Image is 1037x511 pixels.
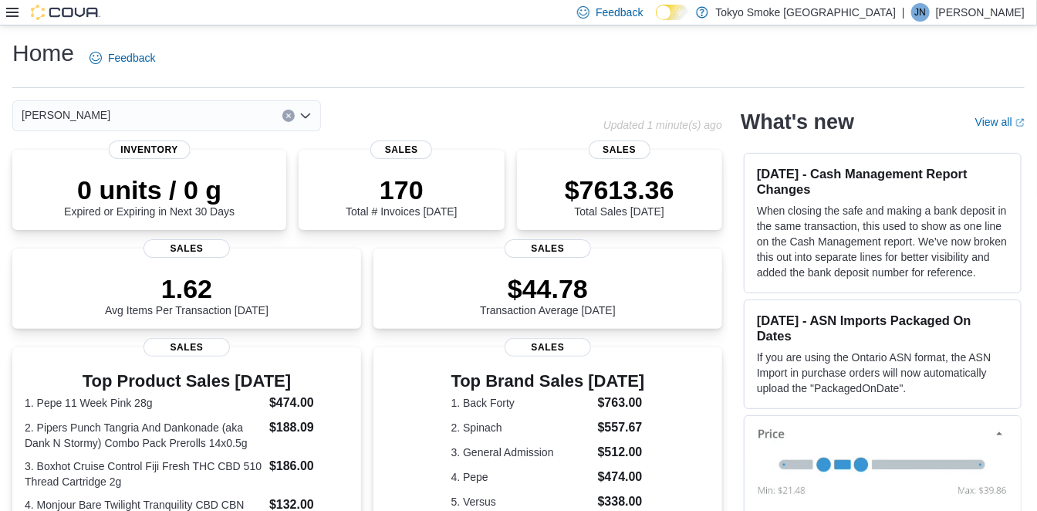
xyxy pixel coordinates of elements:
dt: 2. Pipers Punch Tangria And Dankonade (aka Dank N Stormy) Combo Pack Prerolls 14x0.5g [25,420,263,451]
h2: What's new [741,110,854,134]
button: Clear input [282,110,295,122]
span: Sales [144,338,230,357]
span: Sales [144,239,230,258]
input: Dark Mode [656,5,688,21]
p: When closing the safe and making a bank deposit in the same transaction, this used to show as one... [757,203,1008,280]
span: Sales [505,338,591,357]
dt: 3. Boxhot Cruise Control Fiji Fresh THC CBD 510 Thread Cartridge 2g [25,459,263,489]
dd: $188.09 [269,418,349,437]
p: Updated 1 minute(s) ago [603,119,722,131]
p: [PERSON_NAME] [936,3,1025,22]
p: $44.78 [480,273,616,304]
p: Tokyo Smoke [GEOGRAPHIC_DATA] [716,3,897,22]
button: Open list of options [299,110,312,122]
div: Total # Invoices [DATE] [346,174,457,218]
p: 1.62 [105,273,269,304]
p: 0 units / 0 g [64,174,235,205]
p: If you are using the Ontario ASN format, the ASN Import in purchase orders will now automatically... [757,350,1008,396]
div: Total Sales [DATE] [565,174,674,218]
a: Feedback [83,42,161,73]
dt: 5. Versus [451,494,592,509]
dd: $763.00 [598,394,645,412]
div: Expired or Expiring in Next 30 Days [64,174,235,218]
h3: Top Brand Sales [DATE] [451,372,645,391]
h3: Top Product Sales [DATE] [25,372,349,391]
p: | [902,3,905,22]
dt: 1. Back Forty [451,395,592,411]
dt: 3. General Admission [451,445,592,460]
span: Sales [370,140,432,159]
h3: [DATE] - Cash Management Report Changes [757,166,1008,197]
span: JN [915,3,927,22]
p: 170 [346,174,457,205]
h1: Home [12,38,74,69]
div: Avg Items Per Transaction [DATE] [105,273,269,316]
p: $7613.36 [565,174,674,205]
img: Cova [31,5,100,20]
dd: $512.00 [598,443,645,462]
dt: 2. Spinach [451,420,592,435]
dd: $557.67 [598,418,645,437]
span: Sales [589,140,650,159]
span: Feedback [596,5,643,20]
dd: $474.00 [269,394,349,412]
dd: $186.00 [269,457,349,475]
span: Inventory [108,140,191,159]
div: Transaction Average [DATE] [480,273,616,316]
dd: $338.00 [598,492,645,511]
svg: External link [1015,118,1025,127]
h3: [DATE] - ASN Imports Packaged On Dates [757,313,1008,343]
dt: 4. Pepe [451,469,592,485]
span: Dark Mode [656,20,657,21]
span: [PERSON_NAME] [22,106,110,124]
dt: 1. Pepe 11 Week Pink 28g [25,395,263,411]
a: View allExternal link [975,116,1025,128]
span: Feedback [108,50,155,66]
div: Jesse Neira [911,3,930,22]
span: Sales [505,239,591,258]
dd: $474.00 [598,468,645,486]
